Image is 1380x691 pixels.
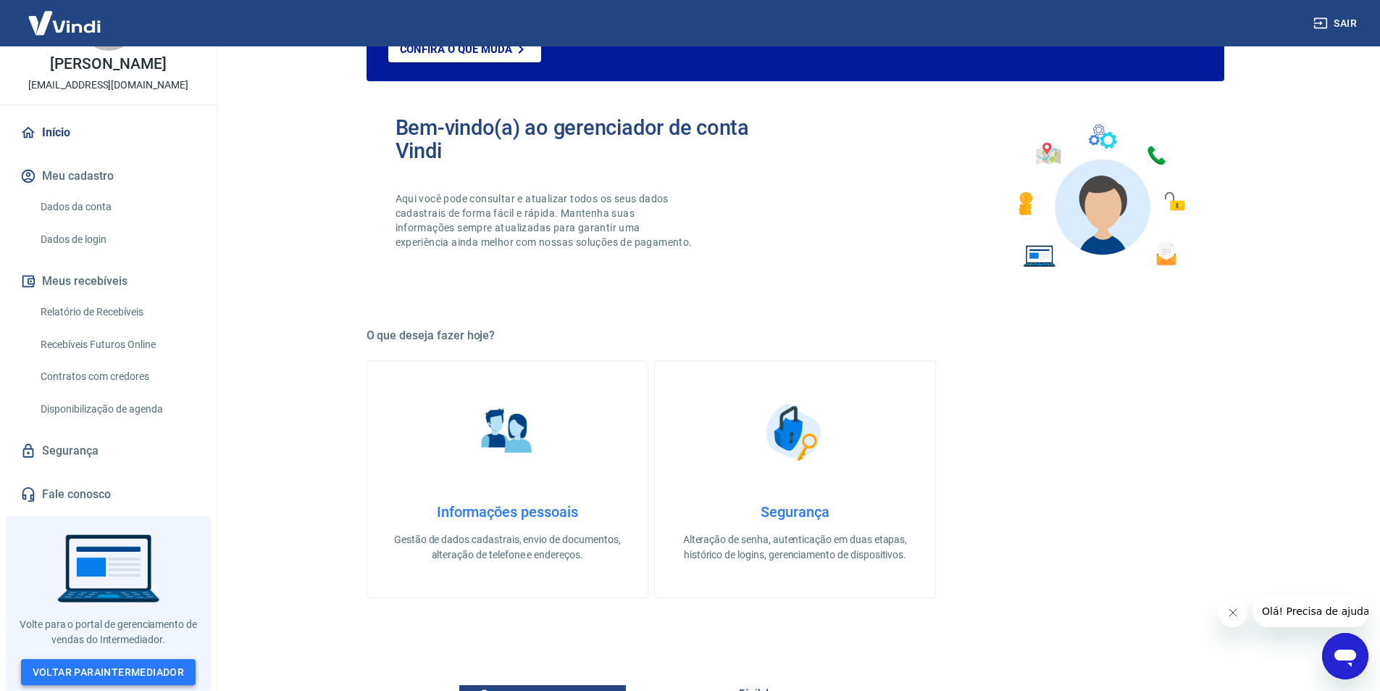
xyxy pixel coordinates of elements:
[1322,633,1368,679] iframe: Botão para abrir a janela de mensagens
[1005,116,1195,276] img: Imagem de um avatar masculino com diversos icones exemplificando as funcionalidades do gerenciado...
[1253,595,1368,627] iframe: Mensagem da empresa
[17,265,199,297] button: Meus recebíveis
[35,330,199,360] a: Recebíveis Futuros Online
[367,328,1224,343] h5: O que deseja fazer hoje?
[9,10,122,22] span: Olá! Precisa de ajuda?
[1218,598,1247,627] iframe: Fechar mensagem
[28,78,188,93] p: [EMAIL_ADDRESS][DOMAIN_NAME]
[17,435,199,467] a: Segurança
[678,532,912,563] p: Alteração de senha, autenticação em duas etapas, histórico de logins, gerenciamento de dispositivos.
[367,360,648,598] a: Informações pessoaisInformações pessoaisGestão de dados cadastrais, envio de documentos, alteraçã...
[35,192,199,222] a: Dados da conta
[654,360,936,598] a: SegurançaSegurançaAlteração de senha, autenticação em duas etapas, histórico de logins, gerenciam...
[17,160,199,192] button: Meu cadastro
[471,396,543,468] img: Informações pessoais
[35,362,199,392] a: Contratos com credores
[17,1,112,45] img: Vindi
[390,503,624,521] h4: Informações pessoais
[35,297,199,327] a: Relatório de Recebíveis
[390,532,624,563] p: Gestão de dados cadastrais, envio de documentos, alteração de telefone e endereços.
[400,43,512,56] p: Confira o que muda
[1310,10,1363,37] button: Sair
[758,396,831,468] img: Segurança
[678,503,912,521] h4: Segurança
[17,479,199,510] a: Fale conosco
[21,659,196,686] a: Voltar paraIntermediador
[50,57,166,72] p: [PERSON_NAME]
[35,225,199,255] a: Dados de login
[396,191,695,249] p: Aqui você pode consultar e atualizar todos os seus dados cadastrais de forma fácil e rápida. Mant...
[388,36,541,62] a: Confira o que muda
[396,116,795,162] h2: Bem-vindo(a) ao gerenciador de conta Vindi
[35,394,199,424] a: Disponibilização de agenda
[17,117,199,149] a: Início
